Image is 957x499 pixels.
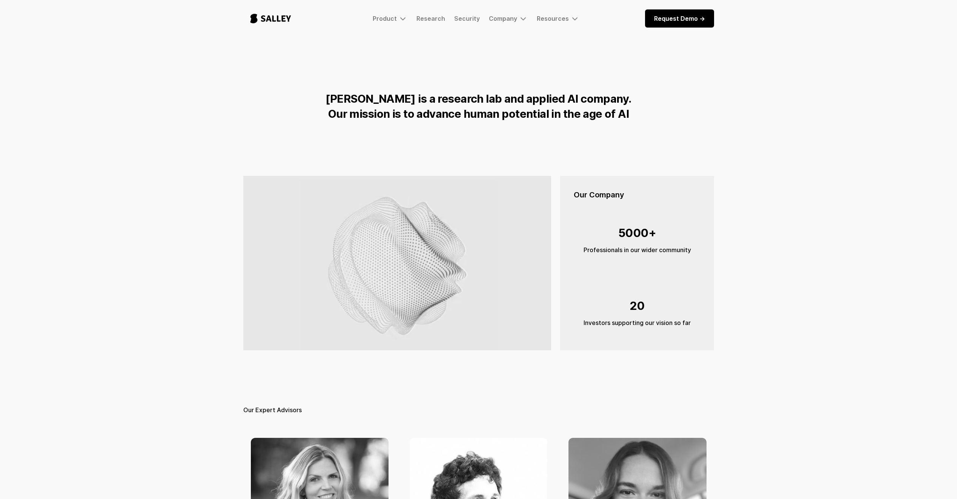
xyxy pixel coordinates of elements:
div: Resources [537,14,579,23]
a: Security [454,15,480,22]
div: Company [489,15,517,22]
div: Professionals in our wider community [574,245,700,254]
h5: Our Expert Advisors [243,405,714,415]
a: Research [416,15,445,22]
div: 5000+ [574,223,700,243]
strong: [PERSON_NAME] is a research lab and applied AI company. Our mission is to advance human potential... [326,92,631,120]
div: Investors supporting our vision so far [574,318,700,327]
div: Product [373,14,407,23]
a: Request Demo -> [645,9,714,28]
div: Product [373,15,397,22]
div: 20 [574,296,700,316]
a: home [243,6,298,31]
h5: Our Company [574,189,700,200]
div: Company [489,14,528,23]
div: Resources [537,15,569,22]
